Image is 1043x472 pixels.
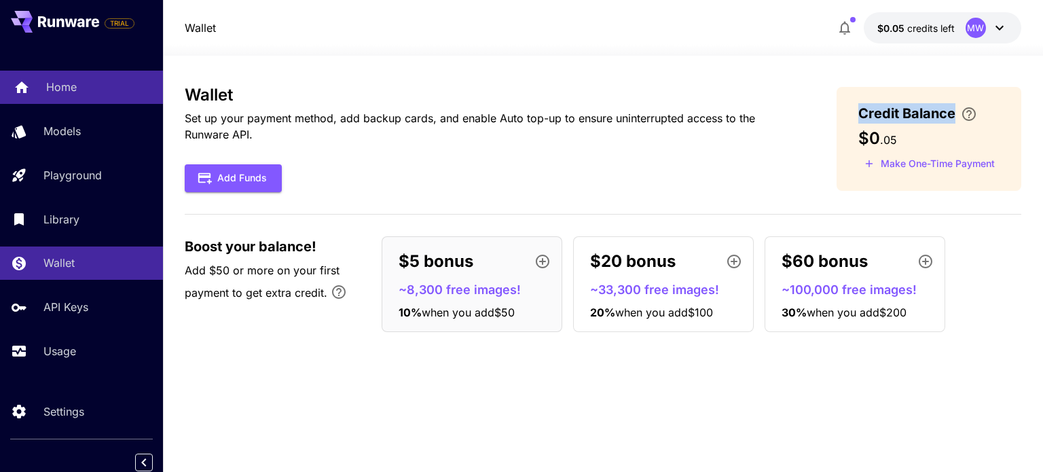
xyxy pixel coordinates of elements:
[43,403,84,420] p: Settings
[858,103,955,124] span: Credit Balance
[43,343,76,359] p: Usage
[185,264,340,299] span: Add $50 or more on your first payment to get extra credit.
[105,18,134,29] span: TRIAL
[43,167,102,183] p: Playground
[590,306,615,319] span: 20 %
[782,249,868,274] p: $60 bonus
[966,18,986,38] div: MW
[399,306,422,319] span: 10 %
[185,110,792,143] p: Set up your payment method, add backup cards, and enable Auto top-up to ensure uninterrupted acce...
[105,15,134,31] span: Add your payment card to enable full platform functionality.
[185,236,316,257] span: Boost your balance!
[185,20,216,36] a: Wallet
[615,306,713,319] span: when you add $100
[807,306,907,319] span: when you add $200
[858,128,880,148] span: $0
[46,79,77,95] p: Home
[43,299,88,315] p: API Keys
[864,12,1021,43] button: $0.05MW
[422,306,515,319] span: when you add $50
[590,280,748,299] p: ~33,300 free images!
[399,280,556,299] p: ~8,300 free images!
[880,133,897,147] span: . 05
[858,153,1001,175] button: Make a one-time, non-recurring payment
[43,211,79,228] p: Library
[325,278,352,306] button: Bonus applies only to your first payment, up to 30% on the first $1,000.
[399,249,473,274] p: $5 bonus
[43,255,75,271] p: Wallet
[185,164,282,192] button: Add Funds
[185,86,792,105] h3: Wallet
[877,21,955,35] div: $0.05
[590,249,676,274] p: $20 bonus
[955,106,983,122] button: Enter your card details and choose an Auto top-up amount to avoid service interruptions. We'll au...
[782,280,939,299] p: ~100,000 free images!
[135,454,153,471] button: Collapse sidebar
[43,123,81,139] p: Models
[782,306,807,319] span: 30 %
[877,22,907,34] span: $0.05
[907,22,955,34] span: credits left
[185,20,216,36] nav: breadcrumb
